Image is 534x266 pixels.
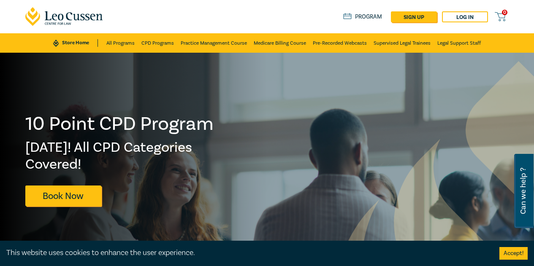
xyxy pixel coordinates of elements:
[391,11,437,22] a: sign up
[442,11,488,22] a: Log in
[437,33,481,53] a: Legal Support Staff
[141,33,174,53] a: CPD Programs
[502,10,507,15] span: 0
[343,13,382,21] a: Program
[313,33,367,53] a: Pre-Recorded Webcasts
[53,39,98,47] a: Store Home
[519,159,527,223] span: Can we help ?
[25,185,101,206] a: Book Now
[374,33,431,53] a: Supervised Legal Trainees
[106,33,135,53] a: All Programs
[6,247,487,258] div: This website uses cookies to enhance the user experience.
[25,113,214,135] h1: 10 Point CPD Program
[254,33,306,53] a: Medicare Billing Course
[499,247,528,260] button: Accept cookies
[181,33,247,53] a: Practice Management Course
[25,139,214,173] h2: [DATE]! All CPD Categories Covered!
